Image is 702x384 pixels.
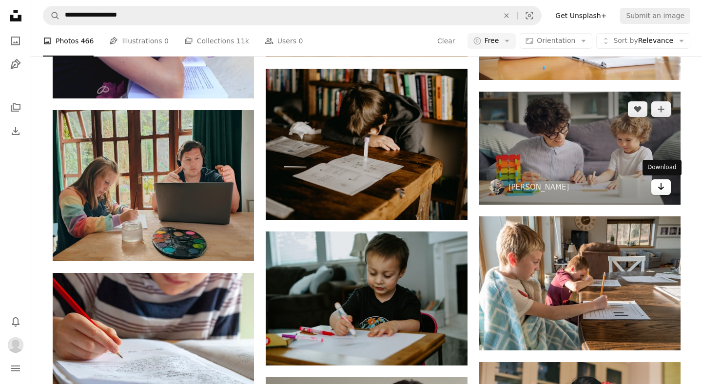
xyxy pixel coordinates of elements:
[508,182,569,192] a: [PERSON_NAME]
[109,25,168,57] a: Illustrations 0
[651,101,671,117] button: Add to Collection
[651,179,671,195] a: Download
[613,36,673,46] span: Relevance
[6,55,25,74] a: Illustrations
[479,279,681,288] a: boy in gray crew neck t-shirt reading book
[265,25,303,57] a: Users 0
[496,6,517,25] button: Clear
[628,101,647,117] button: Like
[479,92,681,205] img: a woman and a child sitting at a table
[518,6,541,25] button: Visual search
[43,6,542,25] form: Find visuals sitewide
[479,143,681,152] a: a woman and a child sitting at a table
[6,335,25,355] button: Profile
[437,33,456,49] button: Clear
[596,33,690,49] button: Sort byRelevance
[298,36,303,46] span: 0
[6,31,25,51] a: Photos
[164,36,169,46] span: 0
[53,335,254,344] a: person writing on white paper
[620,8,690,23] button: Submit an image
[184,25,249,57] a: Collections 11k
[485,36,499,46] span: Free
[6,359,25,378] button: Menu
[643,160,682,175] div: Download
[6,312,25,331] button: Notifications
[8,337,23,353] img: Avatar of user Eduardo Barra
[520,33,592,49] button: Orientation
[236,36,249,46] span: 11k
[266,139,467,148] a: boy in gray hoodie reading book on brown wooden table
[266,69,467,220] img: boy in gray hoodie reading book on brown wooden table
[53,110,254,261] img: a woman and a girl sitting at a table with a laptop
[613,37,638,44] span: Sort by
[266,231,467,365] img: boy in black crew neck long sleeve shirt writing on white paper
[266,294,467,303] a: boy in black crew neck long sleeve shirt writing on white paper
[43,6,60,25] button: Search Unsplash
[489,179,505,195] img: Go to Vitaly Gariev's profile
[537,37,575,44] span: Orientation
[6,121,25,141] a: Download History
[479,216,681,350] img: boy in gray crew neck t-shirt reading book
[549,8,612,23] a: Get Unsplash+
[6,6,25,27] a: Home — Unsplash
[468,33,516,49] button: Free
[53,181,254,190] a: a woman and a girl sitting at a table with a laptop
[6,98,25,117] a: Collections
